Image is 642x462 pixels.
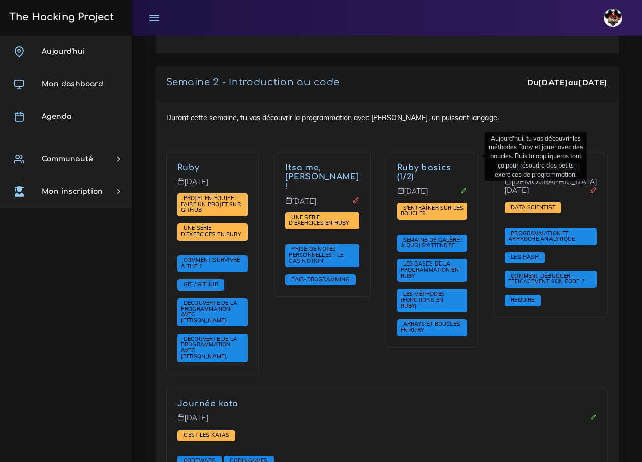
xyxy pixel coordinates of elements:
span: Aujourd'hui [42,48,85,55]
span: Prise de notes personnelles : le cas Notion [289,245,343,264]
span: Découverte de la programmation avec [PERSON_NAME] [181,299,237,324]
span: Projet en équipe : faire un projet sur Github [181,194,241,213]
a: Ruby basics (1/2) [397,163,451,182]
p: [DATE] [177,178,248,194]
a: Semaine de galère : à quoi s'attendre [401,236,463,249]
span: Communauté [42,155,93,163]
a: Projet en équipe : faire un projet sur Github [181,195,241,214]
a: Git / Github [181,281,221,288]
a: Les méthodes (fonctions en Ruby) [401,291,445,310]
h3: The Hacking Project [6,12,114,23]
a: Arrays et boucles en Ruby [401,321,461,334]
a: Découverte de la programmation avec [PERSON_NAME] [181,300,237,324]
span: S'entraîner sur les boucles [401,204,464,217]
a: Prise de notes personnelles : le cas Notion [289,246,343,265]
div: Aujourd'hui, tu vas découvrir les méthodes Ruby et jouer avec des boucles. Puis tu appliqueras to... [485,132,587,181]
img: avatar [604,9,622,27]
a: Les Hash [508,254,541,261]
p: [DATE] [397,187,468,204]
span: Require [508,296,537,303]
a: Programmation et approche analytique [508,230,577,243]
a: Data scientist [508,204,558,211]
a: Une série d'exercices en Ruby [181,225,243,238]
span: Une série d'exercices en Ruby [289,214,351,227]
span: Mon inscription [42,188,103,195]
a: C'est les katas [181,432,232,439]
a: Itsa me, [PERSON_NAME] ! [285,163,359,191]
a: Comment débugger efficacement son code ? [508,272,587,285]
a: Pair-Programming [289,276,352,283]
p: [DATE] [177,414,597,430]
a: Ruby [177,163,199,172]
a: Les bases de la programmation en Ruby [401,260,459,279]
strong: [DATE] [578,77,608,87]
span: Les bases de la programmation en Ruby [401,260,459,279]
span: Découverte de la programmation avec [PERSON_NAME] [181,335,237,360]
a: Require [508,296,537,304]
p: [DATE] [285,197,359,213]
span: Git / Github [181,281,221,288]
span: Les méthodes (fonctions en Ruby) [401,290,445,309]
span: Agenda [42,113,71,120]
a: Journée kata [177,399,238,408]
a: Une série d'exercices en Ruby [289,214,351,227]
a: S'entraîner sur les boucles [401,205,464,218]
span: Mon dashboard [42,80,103,88]
a: Semaine 2 - Introduction au code [166,77,340,87]
div: Du au [527,77,608,88]
span: C'est les katas [181,431,232,438]
a: Comment survivre à THP ? [181,257,240,270]
strong: [DATE] [538,77,568,87]
p: [DEMOGRAPHIC_DATA][DATE] [505,178,597,203]
a: Découverte de la programmation avec [PERSON_NAME] [181,336,237,360]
